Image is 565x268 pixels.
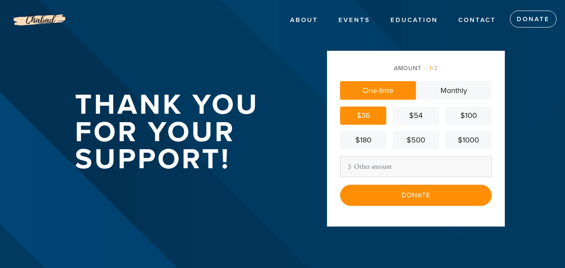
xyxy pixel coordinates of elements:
[340,156,492,177] input: Other amount
[343,110,383,121] div: $36
[13,4,66,35] img: Logo%20without%20address_0.png
[429,65,432,72] span: 1
[284,12,324,28] a: ABOUT
[396,110,435,121] div: $54
[424,65,438,72] span: /2
[384,12,444,28] a: EDUCATION
[340,131,386,149] a: $180
[340,107,386,125] a: $36
[446,131,492,149] a: $1000
[340,64,492,73] div: Amount
[332,12,377,28] a: EVENTS
[396,134,435,146] div: $500
[510,11,557,27] a: Donate
[340,81,416,100] a: One-time
[340,185,492,206] input: Donate
[449,134,488,146] div: $1000
[452,12,502,28] a: Contact
[393,131,439,149] a: $500
[446,107,492,125] a: $100
[416,81,492,100] a: Monthly
[343,134,383,146] div: $180
[449,110,488,121] div: $100
[75,91,299,173] h1: Thank you for your support!
[393,107,439,125] a: $54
